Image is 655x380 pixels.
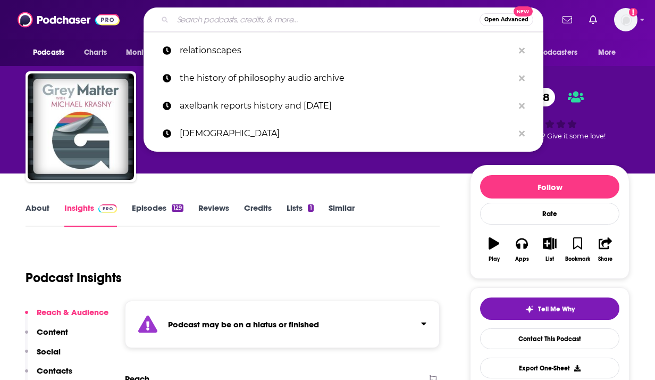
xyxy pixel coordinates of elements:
[144,120,543,147] a: [DEMOGRAPHIC_DATA]
[598,45,616,60] span: More
[26,43,78,63] button: open menu
[480,358,619,378] button: Export One-Sheet
[37,366,72,376] p: Contacts
[126,45,164,60] span: Monitoring
[180,120,514,147] p: booknotes
[25,307,108,327] button: Reach & Audience
[519,43,593,63] button: open menu
[538,305,575,313] span: Tell Me Why
[64,203,117,227] a: InsightsPodchaser Pro
[168,319,319,329] strong: Podcast may be on a hiatus or finished
[172,204,183,212] div: 129
[173,11,480,28] input: Search podcasts, credits, & more...
[144,37,543,64] a: relationscapes
[37,327,68,337] p: Content
[514,6,533,16] span: New
[180,64,514,92] p: the history of philosophy audio archive
[180,92,514,120] p: axelbank reports history and today
[480,298,619,320] button: tell me why sparkleTell Me Why
[77,43,113,63] a: Charts
[26,203,49,227] a: About
[37,307,108,317] p: Reach & Audience
[614,8,637,31] img: User Profile
[565,256,590,262] div: Bookmark
[545,256,554,262] div: List
[144,7,543,32] div: Search podcasts, credits, & more...
[480,175,619,199] button: Follow
[536,230,564,269] button: List
[244,203,272,227] a: Credits
[614,8,637,31] button: Show profile menu
[25,327,68,346] button: Content
[119,43,178,63] button: open menu
[480,203,619,225] div: Rate
[37,346,61,357] p: Social
[329,203,355,227] a: Similar
[508,230,535,269] button: Apps
[591,43,629,63] button: open menu
[525,305,534,313] img: tell me why sparkle
[125,301,440,348] section: Click to expand status details
[98,204,117,213] img: Podchaser Pro
[480,13,533,26] button: Open AdvancedNew
[28,73,134,180] img: Grey Matter with Michael Krasny
[494,132,606,140] span: Good podcast? Give it some love!
[144,92,543,120] a: axelbank reports history and [DATE]
[614,8,637,31] span: Logged in as isabellaN
[180,37,514,64] p: relationscapes
[480,230,508,269] button: Play
[558,11,576,29] a: Show notifications dropdown
[18,10,120,30] img: Podchaser - Follow, Share and Rate Podcasts
[26,270,122,286] h1: Podcast Insights
[470,81,629,147] div: 38Good podcast? Give it some love!
[287,203,313,227] a: Lists1
[489,256,500,262] div: Play
[25,346,61,366] button: Social
[515,256,529,262] div: Apps
[585,11,601,29] a: Show notifications dropdown
[629,8,637,16] svg: Add a profile image
[484,17,528,22] span: Open Advanced
[84,45,107,60] span: Charts
[198,203,229,227] a: Reviews
[480,328,619,349] a: Contact This Podcast
[33,45,64,60] span: Podcasts
[592,230,619,269] button: Share
[564,230,591,269] button: Bookmark
[598,256,612,262] div: Share
[526,45,577,60] span: For Podcasters
[132,203,183,227] a: Episodes129
[308,204,313,212] div: 1
[144,64,543,92] a: the history of philosophy audio archive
